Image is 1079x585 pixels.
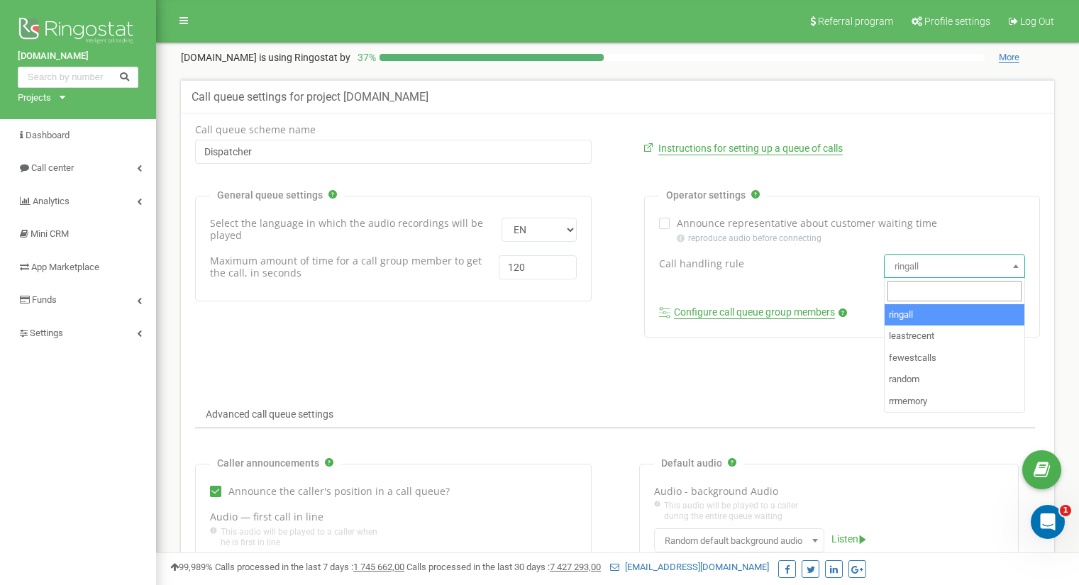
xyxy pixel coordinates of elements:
p: reproduce audio before connecting [677,233,1025,243]
span: is using Ringostat by [259,52,350,63]
p: Operator settings [666,189,746,201]
span: This audio will be played to a caller when he is first in line [221,527,380,547]
span: This audio will be played to a caller during the entire queue waiting [664,501,824,521]
span: Settings [30,328,63,338]
p: Default audio [661,457,722,469]
span: ringall [889,257,1020,277]
u: 1 745 662,00 [353,562,404,572]
span: Profile settings [924,16,990,27]
a: Listen [831,533,868,545]
span: Random default background audio [659,531,819,551]
p: 37 % [350,50,380,65]
li: rrmemory [885,391,1024,413]
li: fewestcalls [885,347,1024,369]
label: Call handling rule [659,258,885,270]
a: [EMAIL_ADDRESS][DOMAIN_NAME] [610,562,769,572]
u: 7 427 293,00 [550,562,601,572]
span: 99,989% [170,562,213,572]
span: ringall [884,254,1025,278]
span: Random default background audio [654,528,824,552]
label: Audio — first call in line [210,511,380,523]
p: [DOMAIN_NAME] [181,50,350,65]
label: Announce the caller's position in a call queue? [228,486,577,498]
span: Calls processed in the last 7 days : [215,562,404,572]
input: Search by number [18,67,138,88]
a: Configure call queue group members [674,306,835,319]
label: Announce representative about customer waiting time [677,218,956,230]
p: Сaller announcements [217,457,319,469]
label: Select the language in which the audio recordings will be played [210,218,487,242]
span: More [999,52,1019,63]
span: Calls processed in the last 30 days : [406,562,601,572]
a: Instructions for setting up a queue of calls [658,143,843,155]
p: Advanced call queue settings [206,408,1024,420]
div: Projects [18,91,51,105]
iframe: Intercom live chat [1031,505,1065,539]
li: leastrecent [885,325,1024,347]
img: Ringostat logo [18,14,138,50]
li: random [885,369,1024,391]
span: App Marketplace [31,262,99,272]
a: [DOMAIN_NAME] [18,50,138,63]
span: Listen [831,533,858,545]
label: Maximum amount of time for a call group member to get the call, in seconds [210,255,485,279]
span: Mini CRM [31,228,69,239]
li: ringall [885,304,1024,326]
label: Audio - background Audio [654,486,824,498]
span: Analytics [33,196,70,206]
h5: Call queue settings for project [DOMAIN_NAME] [192,91,428,104]
label: Call queue scheme name [195,124,512,136]
span: Log Out [1020,16,1054,27]
p: General queue settings [217,189,323,201]
span: Dashboard [26,130,70,140]
span: 1 [1060,505,1071,516]
span: Referral program [818,16,893,27]
span: Funds [32,294,57,305]
span: Call center [31,162,74,173]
